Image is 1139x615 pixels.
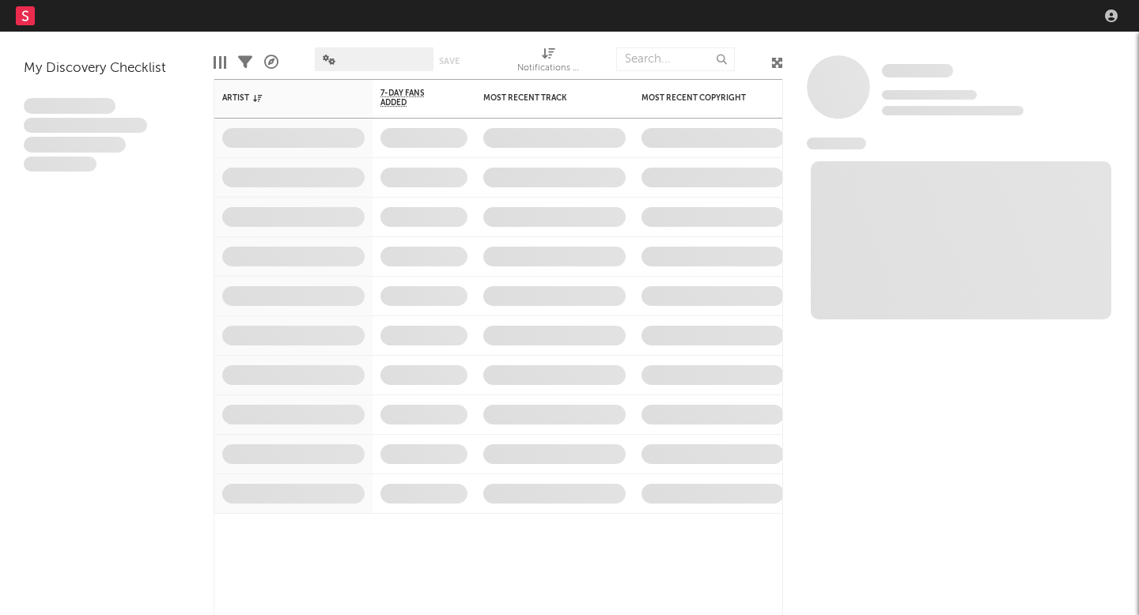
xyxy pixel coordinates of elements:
div: Notifications (Artist) [517,59,581,78]
span: Lorem ipsum dolor [24,98,115,114]
span: Integer aliquet in purus et [24,118,147,134]
div: Notifications (Artist) [517,40,581,85]
span: Tracking Since: [DATE] [882,90,977,100]
div: Most Recent Copyright [641,93,760,103]
span: 7-Day Fans Added [380,89,444,108]
span: Some Artist [882,64,953,77]
div: Most Recent Track [483,93,602,103]
a: Some Artist [882,63,953,79]
input: Search... [616,47,735,71]
div: A&R Pipeline [264,40,278,85]
span: 0 fans last week [882,106,1024,115]
span: News Feed [807,138,866,149]
div: Artist [222,93,341,103]
div: Filters [238,40,252,85]
span: Aliquam viverra [24,157,96,172]
button: Save [439,57,460,66]
span: Praesent ac interdum [24,137,126,153]
div: My Discovery Checklist [24,59,190,78]
div: Edit Columns [214,40,226,85]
